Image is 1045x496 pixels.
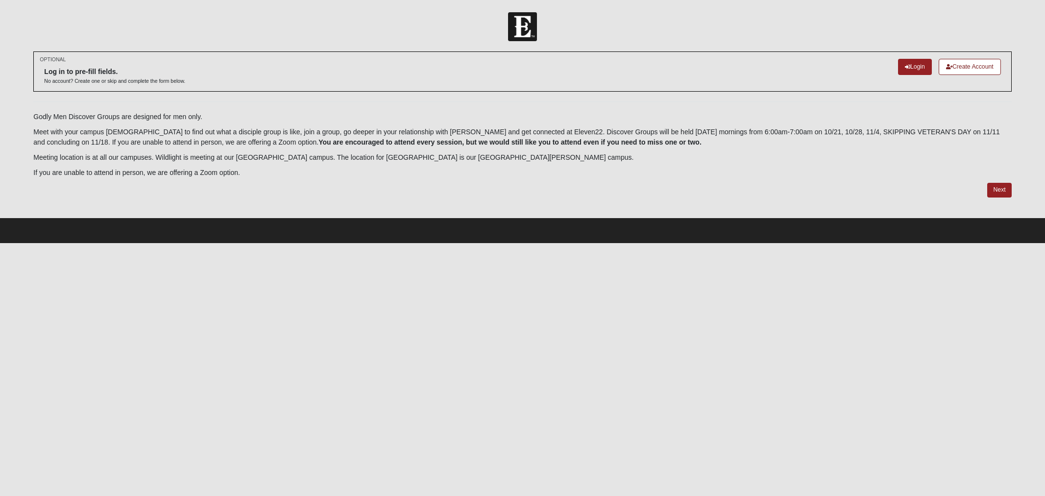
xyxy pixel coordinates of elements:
[40,56,66,63] small: OPTIONAL
[44,77,185,85] p: No account? Create one or skip and complete the form below.
[318,138,702,146] b: You are encouraged to attend every session, but we would still like you to attend even if you nee...
[939,59,1001,75] a: Create Account
[44,68,185,76] h6: Log in to pre-fill fields.
[987,183,1011,197] a: Next
[898,59,932,75] a: Login
[33,168,1011,178] p: If you are unable to attend in person, we are offering a Zoom option.
[508,12,537,41] img: Church of Eleven22 Logo
[33,127,1011,148] p: Meet with your campus [DEMOGRAPHIC_DATA] to find out what a disciple group is like, join a group,...
[33,152,1011,163] p: Meeting location is at all our campuses. Wildlight is meeting at our [GEOGRAPHIC_DATA] campus. Th...
[33,112,1011,122] p: Godly Men Discover Groups are designed for men only.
